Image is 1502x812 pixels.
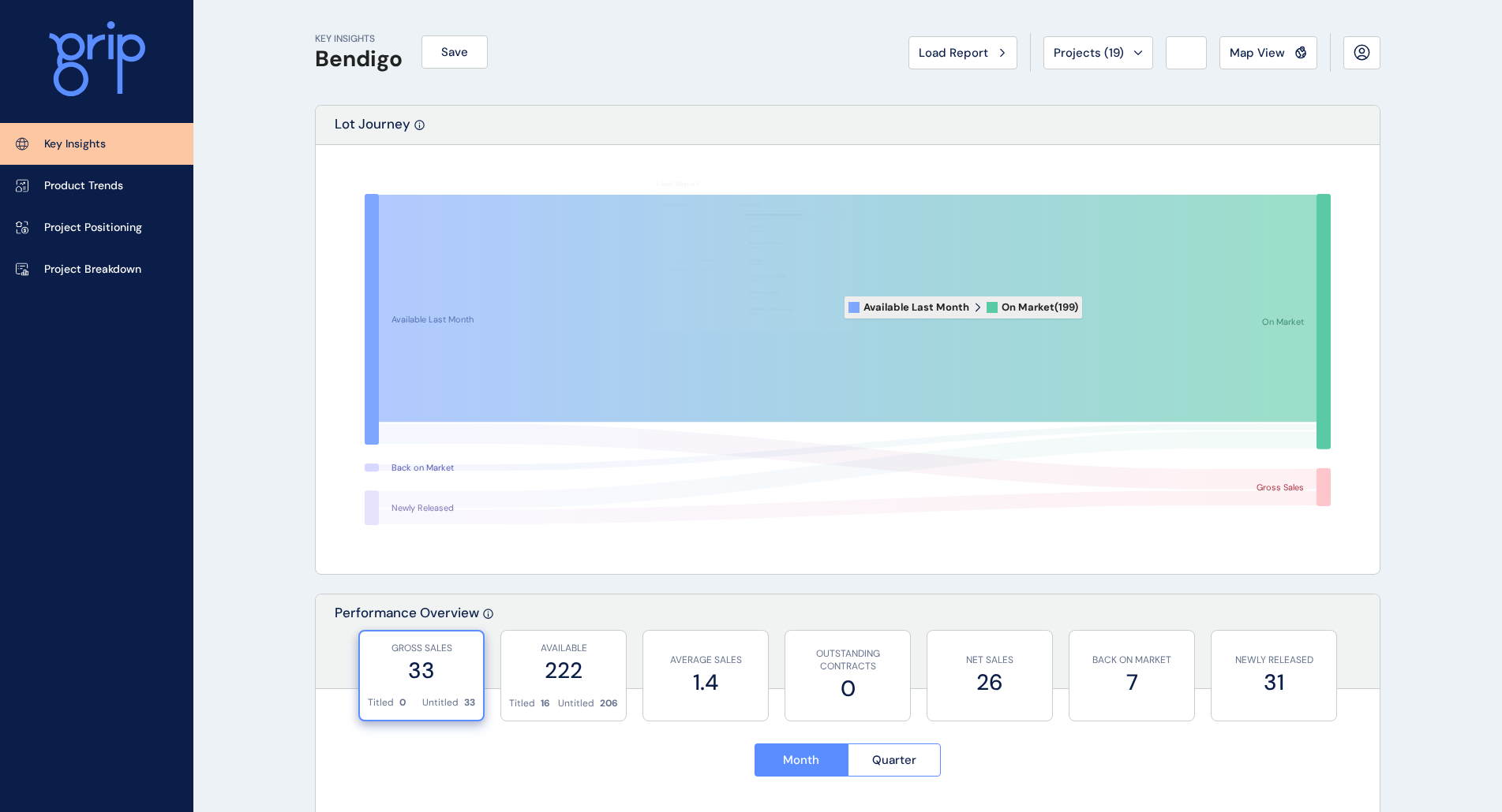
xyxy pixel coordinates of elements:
[509,642,618,655] p: AVAILABLE
[651,667,760,698] label: 1.4
[509,655,618,686] label: 222
[1043,36,1153,69] button: Projects (19)
[421,35,488,69] button: Save
[600,697,618,710] p: 206
[422,696,459,710] p: Untitled
[399,696,406,710] p: 0
[919,45,988,61] span: Load Report
[368,696,394,710] p: Titled
[1219,36,1317,69] button: Map View
[368,642,475,655] p: GROSS SALES
[335,604,479,688] p: Performance Overview
[315,32,403,46] p: KEY INSIGHTS
[441,44,468,60] span: Save
[464,696,475,710] p: 33
[44,220,142,236] p: Project Positioning
[44,178,123,194] p: Product Trends
[1077,654,1186,667] p: BACK ON MARKET
[558,697,594,710] p: Untitled
[1077,667,1186,698] label: 7
[651,654,760,667] p: AVERAGE SALES
[315,46,403,73] h1: Bendigo
[541,697,550,710] p: 16
[335,115,410,144] p: Lot Journey
[44,136,106,152] p: Key Insights
[908,36,1017,69] button: Load Report
[44,262,141,277] p: Project Breakdown
[783,752,819,768] span: Month
[509,697,535,710] p: Titled
[935,654,1044,667] p: NET SALES
[1054,45,1124,61] span: Projects ( 19 )
[793,647,902,674] p: OUTSTANDING CONTRACTS
[1219,667,1328,698] label: 31
[755,743,848,777] button: Month
[1230,45,1285,61] span: Map View
[935,667,1044,698] label: 26
[872,752,916,768] span: Quarter
[848,743,942,777] button: Quarter
[1219,654,1328,667] p: NEWLY RELEASED
[368,655,475,686] label: 33
[793,673,902,704] label: 0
